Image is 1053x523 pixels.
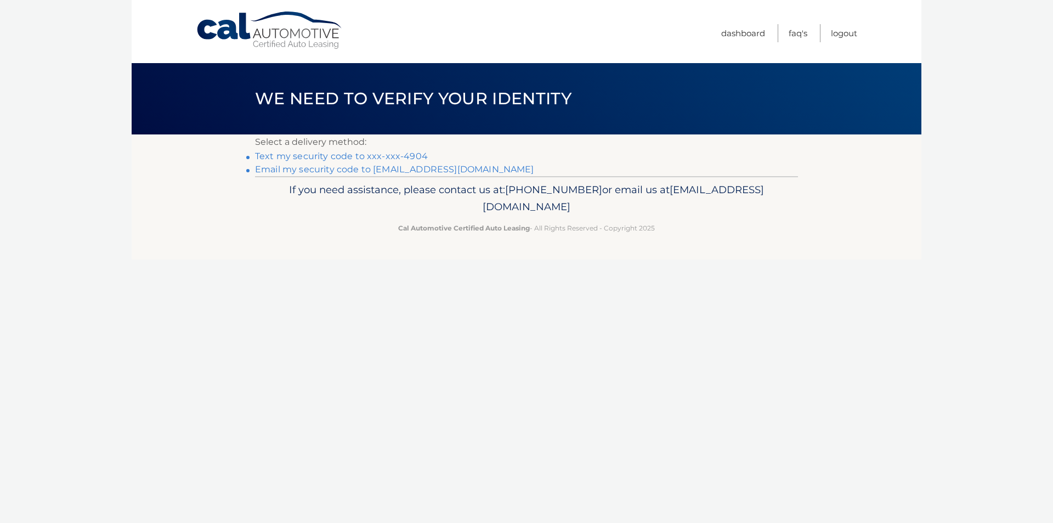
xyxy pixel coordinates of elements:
[262,222,791,234] p: - All Rights Reserved - Copyright 2025
[255,88,571,109] span: We need to verify your identity
[398,224,530,232] strong: Cal Automotive Certified Auto Leasing
[196,11,344,50] a: Cal Automotive
[255,151,428,161] a: Text my security code to xxx-xxx-4904
[789,24,807,42] a: FAQ's
[505,183,602,196] span: [PHONE_NUMBER]
[255,164,534,175] a: Email my security code to [EMAIL_ADDRESS][DOMAIN_NAME]
[831,24,857,42] a: Logout
[262,181,791,216] p: If you need assistance, please contact us at: or email us at
[721,24,765,42] a: Dashboard
[255,134,798,150] p: Select a delivery method:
